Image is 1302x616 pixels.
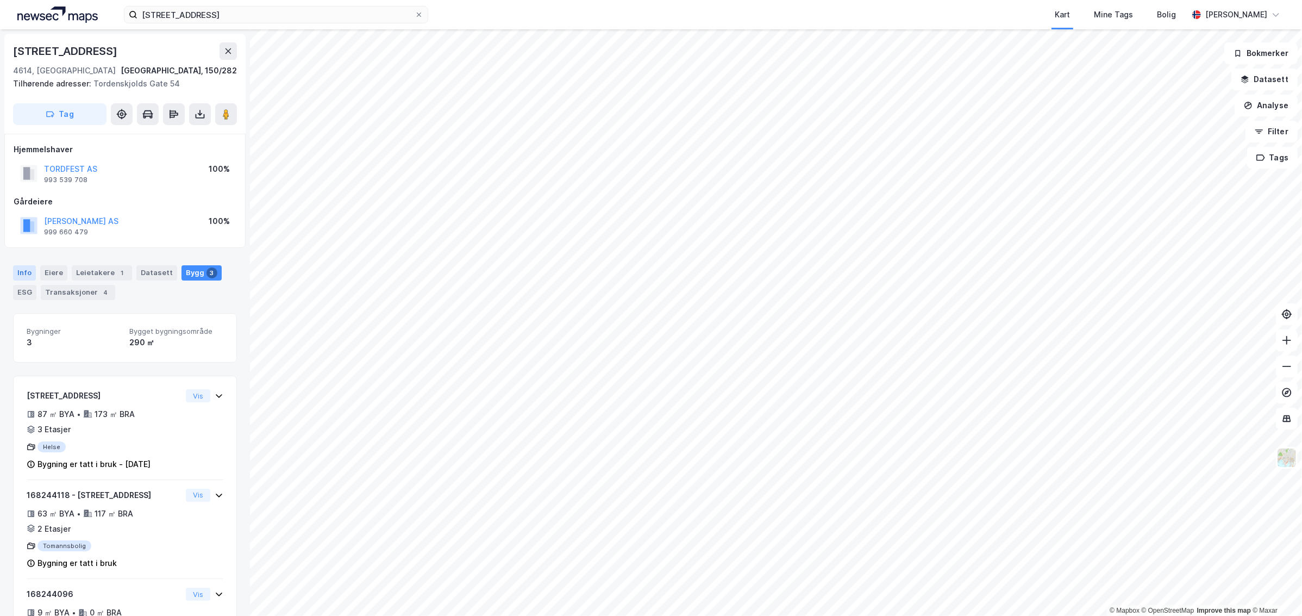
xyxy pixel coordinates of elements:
[44,176,87,184] div: 993 539 708
[14,143,236,156] div: Hjemmelshaver
[1276,447,1297,468] img: Z
[186,588,210,601] button: Vis
[37,458,151,471] div: Bygning er tatt i bruk - [DATE]
[27,327,121,336] span: Bygninger
[27,389,181,402] div: [STREET_ADDRESS]
[77,509,81,518] div: •
[95,408,135,421] div: 173 ㎡ BRA
[1248,564,1302,616] iframe: Chat Widget
[1055,8,1070,21] div: Kart
[37,423,71,436] div: 3 Etasjer
[37,408,74,421] div: 87 ㎡ BYA
[14,195,236,208] div: Gårdeiere
[13,265,36,281] div: Info
[1094,8,1133,21] div: Mine Tags
[1235,95,1298,116] button: Analyse
[37,507,74,520] div: 63 ㎡ BYA
[1231,69,1298,90] button: Datasett
[44,228,88,237] div: 999 660 479
[27,336,121,349] div: 3
[13,285,36,300] div: ESG
[206,267,217,278] div: 3
[100,287,111,298] div: 4
[186,389,210,402] button: Vis
[137,7,415,23] input: Søk på adresse, matrikkel, gårdeiere, leietakere eller personer
[95,507,133,520] div: 117 ㎡ BRA
[129,327,223,336] span: Bygget bygningsområde
[27,489,181,502] div: 168244118 - [STREET_ADDRESS]
[37,522,71,536] div: 2 Etasjer
[72,265,132,281] div: Leietakere
[40,265,67,281] div: Eiere
[13,77,228,90] div: Tordenskjolds Gate 54
[27,588,181,601] div: 168244096
[13,64,116,77] div: 4614, [GEOGRAPHIC_DATA]
[37,557,117,570] div: Bygning er tatt i bruk
[41,285,115,300] div: Transaksjoner
[121,64,237,77] div: [GEOGRAPHIC_DATA], 150/282
[181,265,222,281] div: Bygg
[17,7,98,23] img: logo.a4113a55bc3d86da70a041830d287a7e.svg
[1110,607,1140,614] a: Mapbox
[209,163,230,176] div: 100%
[1247,147,1298,169] button: Tags
[186,489,210,502] button: Vis
[136,265,177,281] div: Datasett
[117,267,128,278] div: 1
[1142,607,1194,614] a: OpenStreetMap
[77,410,81,419] div: •
[1245,121,1298,142] button: Filter
[1224,42,1298,64] button: Bokmerker
[129,336,223,349] div: 290 ㎡
[1248,564,1302,616] div: Kontrollprogram for chat
[13,42,120,60] div: [STREET_ADDRESS]
[13,79,93,88] span: Tilhørende adresser:
[1157,8,1176,21] div: Bolig
[209,215,230,228] div: 100%
[1205,8,1267,21] div: [PERSON_NAME]
[13,103,107,125] button: Tag
[1197,607,1251,614] a: Improve this map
